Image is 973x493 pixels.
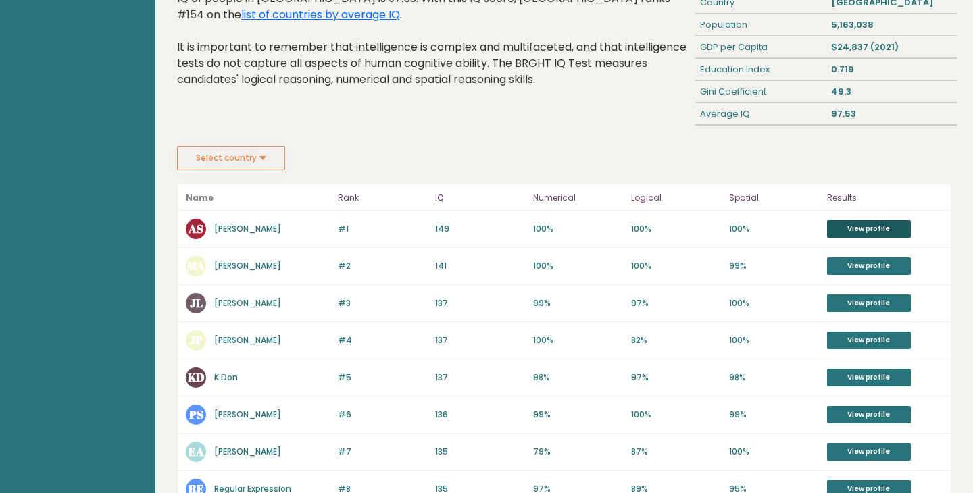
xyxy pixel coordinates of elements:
p: 100% [533,334,623,346]
p: #4 [338,334,428,346]
p: 100% [729,223,819,235]
p: #6 [338,409,428,421]
b: Name [186,192,214,203]
div: Education Index [695,59,826,80]
p: 100% [729,334,819,346]
div: 5,163,038 [826,14,957,36]
p: #5 [338,371,428,384]
div: GDP per Capita [695,36,826,58]
a: [PERSON_NAME] [214,260,281,271]
a: View profile [827,406,911,423]
a: [PERSON_NAME] [214,223,281,234]
a: [PERSON_NAME] [214,334,281,346]
p: 98% [533,371,623,384]
a: [PERSON_NAME] [214,409,281,420]
text: KD [188,369,205,385]
text: JP [189,332,203,348]
p: 136 [435,409,525,421]
p: Numerical [533,190,623,206]
div: $24,837 (2021) [826,36,957,58]
text: AS [188,221,203,236]
a: [PERSON_NAME] [214,297,281,309]
a: View profile [827,332,911,349]
p: 99% [729,409,819,421]
div: Gini Coefficient [695,81,826,103]
p: 98% [729,371,819,384]
div: 0.719 [826,59,957,80]
p: 149 [435,223,525,235]
a: View profile [827,369,911,386]
p: Results [827,190,943,206]
p: IQ [435,190,525,206]
p: 99% [533,297,623,309]
p: 99% [533,409,623,421]
p: #3 [338,297,428,309]
p: 100% [729,446,819,458]
p: #1 [338,223,428,235]
div: Population [695,14,826,36]
p: 87% [631,446,721,458]
p: 100% [631,223,721,235]
a: [PERSON_NAME] [214,446,281,457]
p: 137 [435,371,525,384]
p: 135 [435,446,525,458]
p: 79% [533,446,623,458]
text: EA [189,444,204,459]
p: #2 [338,260,428,272]
a: View profile [827,294,911,312]
p: 82% [631,334,721,346]
a: View profile [827,257,911,275]
p: 100% [533,223,623,235]
p: 97% [631,297,721,309]
p: 100% [533,260,623,272]
p: Rank [338,190,428,206]
div: 49.3 [826,81,957,103]
a: View profile [827,443,911,461]
div: 97.53 [826,103,957,125]
p: Spatial [729,190,819,206]
p: 137 [435,297,525,309]
p: 137 [435,334,525,346]
a: View profile [827,220,911,238]
text: JL [190,295,203,311]
p: 141 [435,260,525,272]
button: Select country [177,146,285,170]
p: 99% [729,260,819,272]
p: 100% [729,297,819,309]
p: #7 [338,446,428,458]
p: 100% [631,409,721,421]
p: 97% [631,371,721,384]
div: Average IQ [695,103,826,125]
a: K Don [214,371,238,383]
text: MA [187,258,205,274]
p: 100% [631,260,721,272]
p: Logical [631,190,721,206]
a: list of countries by average IQ [241,7,400,22]
text: PS [189,407,203,422]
